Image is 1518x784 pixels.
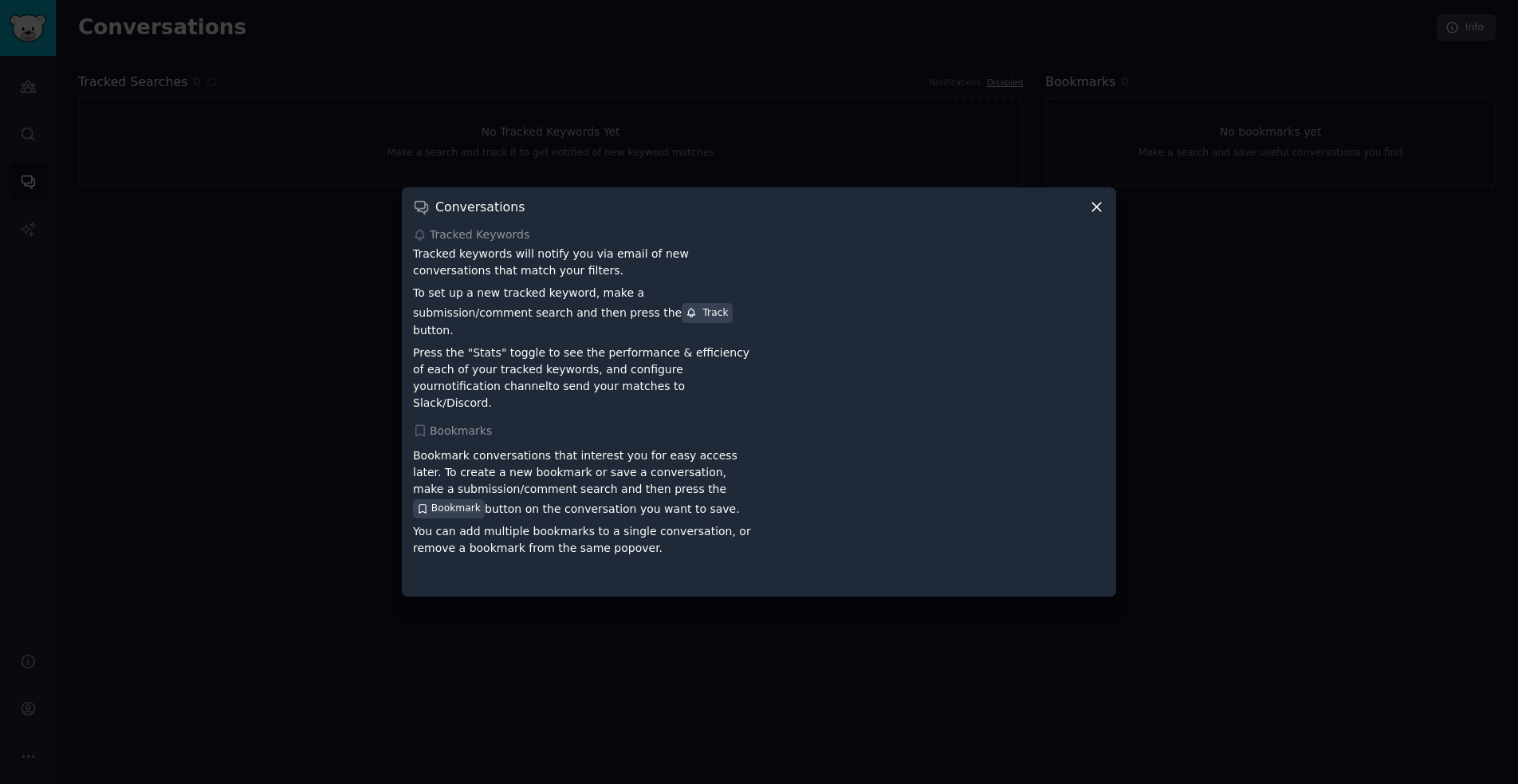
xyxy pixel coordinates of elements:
[435,199,525,215] h3: Conversations
[413,246,753,279] p: Tracked keywords will notify you via email of new conversations that match your filters.
[765,246,1105,389] iframe: YouTube video player
[413,447,753,518] p: Bookmark conversations that interest you for easy access later. To create a new bookmark or save ...
[431,502,481,516] span: Bookmark
[413,423,1105,439] div: Bookmarks
[413,227,1105,243] div: Tracked Keywords
[765,442,1105,585] iframe: YouTube video player
[413,345,753,412] p: Press the "Stats" toggle to see the performance & efficiency of each of your tracked keywords, an...
[686,306,728,321] div: Track
[413,523,753,557] p: You can add multiple bookmarks to a single conversation, or remove a bookmark from the same popover.
[413,285,753,338] p: To set up a new tracked keyword, make a submission/comment search and then press the button.
[438,380,549,392] a: notification channel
